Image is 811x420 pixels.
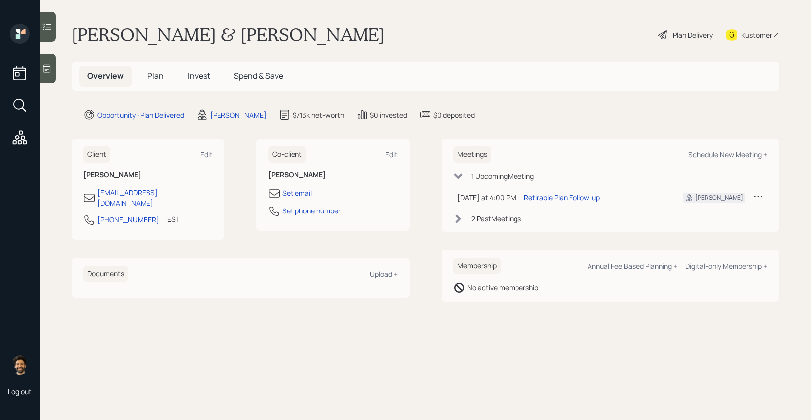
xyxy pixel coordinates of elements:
[8,387,32,396] div: Log out
[457,192,516,203] div: [DATE] at 4:00 PM
[83,146,110,163] h6: Client
[588,261,677,271] div: Annual Fee Based Planning +
[673,30,713,40] div: Plan Delivery
[268,146,306,163] h6: Co-client
[83,266,128,282] h6: Documents
[87,70,124,81] span: Overview
[10,355,30,375] img: eric-schwartz-headshot.png
[282,206,341,216] div: Set phone number
[188,70,210,81] span: Invest
[200,150,213,159] div: Edit
[282,188,312,198] div: Set email
[524,192,600,203] div: Retirable Plan Follow-up
[97,214,159,225] div: [PHONE_NUMBER]
[467,282,538,293] div: No active membership
[147,70,164,81] span: Plan
[97,187,213,208] div: [EMAIL_ADDRESS][DOMAIN_NAME]
[685,261,767,271] div: Digital-only Membership +
[167,214,180,224] div: EST
[370,269,398,279] div: Upload +
[370,110,407,120] div: $0 invested
[688,150,767,159] div: Schedule New Meeting +
[433,110,475,120] div: $0 deposited
[695,193,743,202] div: [PERSON_NAME]
[385,150,398,159] div: Edit
[471,171,534,181] div: 1 Upcoming Meeting
[293,110,344,120] div: $713k net-worth
[72,24,385,46] h1: [PERSON_NAME] & [PERSON_NAME]
[741,30,772,40] div: Kustomer
[210,110,267,120] div: [PERSON_NAME]
[471,213,521,224] div: 2 Past Meeting s
[83,171,213,179] h6: [PERSON_NAME]
[268,171,397,179] h6: [PERSON_NAME]
[97,110,184,120] div: Opportunity · Plan Delivered
[234,70,283,81] span: Spend & Save
[453,258,501,274] h6: Membership
[453,146,491,163] h6: Meetings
